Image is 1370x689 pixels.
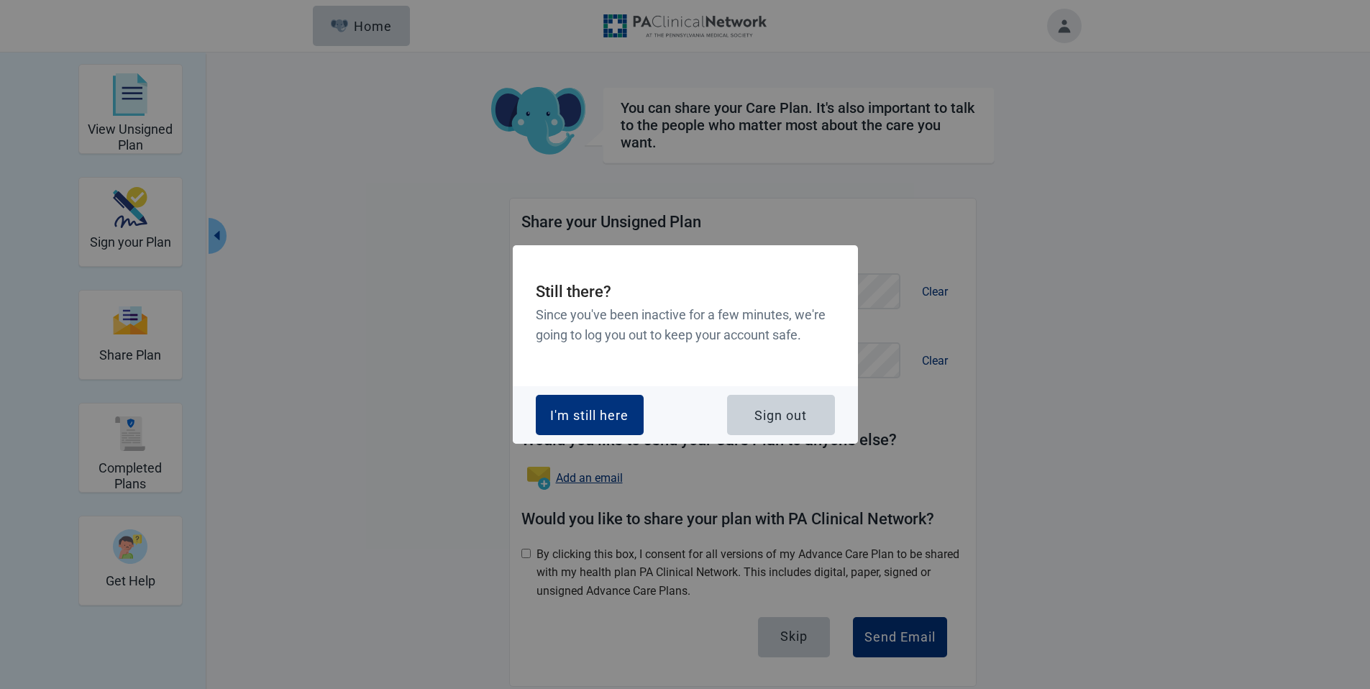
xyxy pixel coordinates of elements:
div: Sign out [754,408,807,422]
h2: Still there? [536,280,835,305]
h3: Since you've been inactive for a few minutes, we're going to log you out to keep your account safe. [536,305,835,346]
button: I'm still here [536,395,644,435]
button: Sign out [727,395,835,435]
div: I'm still here [550,408,629,422]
